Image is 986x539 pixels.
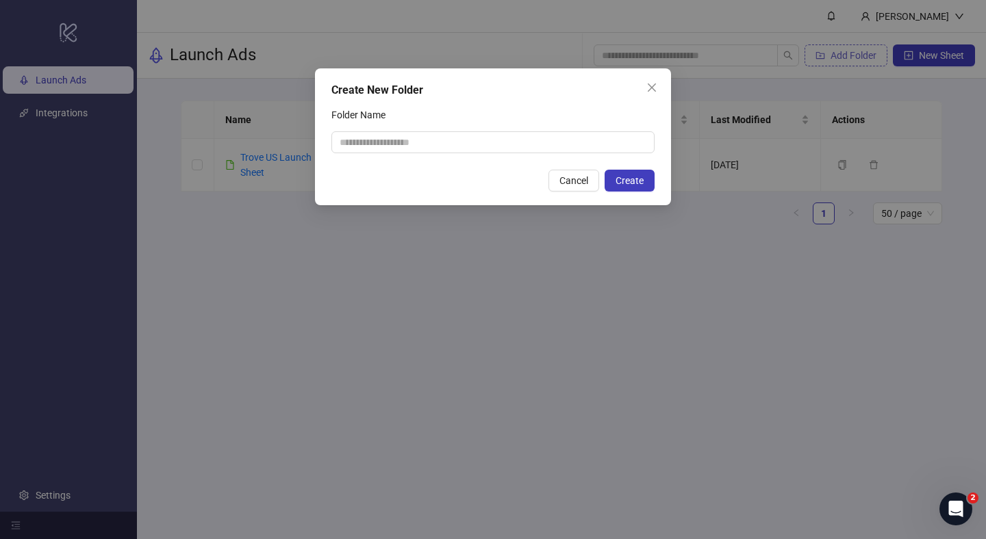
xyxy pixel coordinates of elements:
[605,170,655,192] button: Create
[968,492,978,503] span: 2
[331,104,394,126] label: Folder Name
[331,131,655,153] input: Folder Name
[939,492,972,525] iframe: Intercom live chat
[641,77,663,98] button: Close
[616,175,644,186] span: Create
[559,175,588,186] span: Cancel
[646,82,657,93] span: close
[548,170,599,192] button: Cancel
[331,82,655,98] div: Create New Folder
